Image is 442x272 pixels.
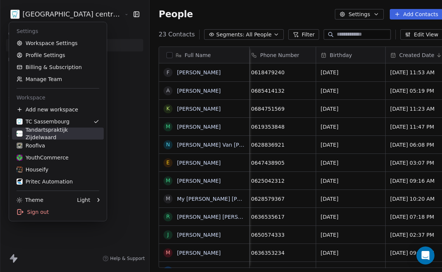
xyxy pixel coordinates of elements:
img: Roofiva%20logo%20flavicon.png [17,143,23,149]
div: F [167,69,170,77]
span: Full Name [185,51,211,59]
span: [DATE] [321,87,381,95]
span: All People [246,31,271,39]
span: [DATE] [321,231,381,239]
img: YC%20tumbnail%20flavicon.png [17,155,23,161]
div: Open Intercom Messenger [416,246,434,264]
div: grid [159,63,250,268]
span: 23 Contacts [159,30,195,39]
span: Help & Support [110,255,145,261]
span: [DATE] [321,159,381,167]
img: cropped-favo.png [11,10,20,19]
span: [DATE] [321,69,381,76]
span: Tools [5,132,24,143]
a: [PERSON_NAME] [177,124,221,130]
div: Add new workspace [12,104,104,116]
a: [PERSON_NAME] [177,232,221,238]
span: Segments: [216,31,244,39]
a: [PERSON_NAME] [177,160,221,166]
span: 0625042312 [251,177,311,185]
div: Pritec Automation [17,178,73,185]
img: Afbeelding1.png [17,167,23,173]
div: YouthCommerce [17,154,68,161]
div: Sign out [12,206,104,218]
button: Settings [335,9,383,20]
a: [PERSON_NAME] Van [PERSON_NAME] [177,142,277,148]
span: 0636353234 [251,249,311,257]
a: [PERSON_NAME] [PERSON_NAME] [177,214,266,220]
span: People [159,9,193,20]
div: Settings [12,25,104,37]
a: [PERSON_NAME] [177,178,221,184]
span: 0685414132 [251,87,311,95]
span: 0619353848 [251,123,311,131]
span: Sales [5,93,25,104]
span: Marketing [5,54,36,65]
span: Birthday [330,51,352,59]
span: [DATE] [321,213,381,221]
span: 0636535617 [251,213,311,221]
span: 0628579367 [251,195,311,203]
a: [PERSON_NAME] [177,250,221,256]
span: [DATE] [321,195,381,203]
span: 0650574333 [251,231,311,239]
img: cropped-favo.png [17,119,23,125]
a: Manage Team [12,73,104,85]
img: cropped-Favicon-Zijdelwaard.webp [17,131,23,137]
div: E [167,159,170,167]
span: Created Date [399,51,434,59]
div: M [166,177,170,185]
div: Light [77,196,90,204]
span: Phone Number [260,51,299,59]
div: K [167,105,170,113]
span: 0628836921 [251,141,311,149]
div: Tandartspraktijk Zijdelwaard [17,126,99,141]
div: M [166,195,170,203]
div: Houseify [17,166,48,173]
a: Profile Settings [12,49,104,61]
span: [DATE] [321,141,381,149]
span: Contacts [5,28,33,39]
div: N [166,141,170,149]
span: [DATE] [321,177,381,185]
div: M [166,123,170,131]
a: [PERSON_NAME] [177,106,221,112]
a: [PERSON_NAME] [177,69,221,75]
div: Roofiva [17,142,45,149]
span: [DATE] [321,105,381,113]
span: 0647438905 [251,159,311,167]
div: Theme [17,196,43,204]
a: Workspace Settings [12,37,104,49]
div: R [166,213,170,221]
a: [PERSON_NAME] [177,88,221,94]
img: b646f82e.png [17,179,23,185]
span: [DATE] [321,123,381,131]
div: J [167,231,169,239]
span: [DATE] [321,249,381,257]
div: A [166,87,170,95]
span: 0618479240 [251,69,311,76]
div: Workspace [12,92,104,104]
div: M [166,249,170,257]
div: TC Sassembourg [17,118,70,125]
span: [GEOGRAPHIC_DATA] centrum [GEOGRAPHIC_DATA] [23,9,123,19]
span: 0684751569 [251,105,311,113]
button: Filter [288,29,319,40]
a: Billing & Subscription [12,61,104,73]
a: My [PERSON_NAME] [PERSON_NAME] [177,196,275,202]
